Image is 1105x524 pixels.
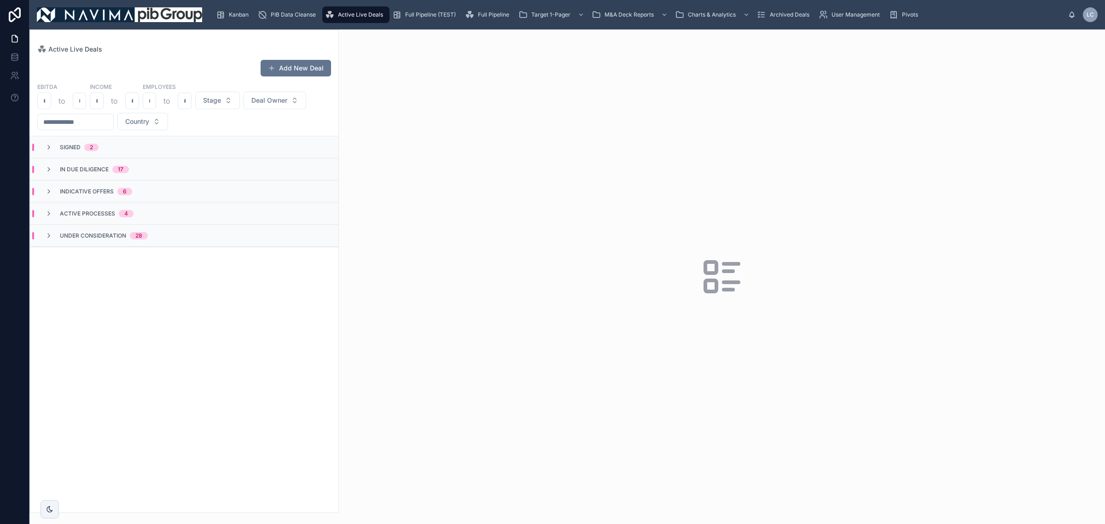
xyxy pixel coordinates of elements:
span: Stage [203,96,221,105]
p: to [58,95,65,106]
div: 6 [123,188,127,195]
div: 17 [118,166,123,173]
a: Pivots [886,6,925,23]
button: Select Button [244,92,306,109]
span: Active Processes [60,210,115,217]
span: PIB Data Cleanse [271,11,316,18]
img: App logo [37,7,202,22]
button: Select Button [117,113,168,130]
label: Income [90,82,112,91]
a: Target 1-Pager [516,6,589,23]
span: Archived Deals [770,11,809,18]
span: Country [125,117,149,126]
a: Archived Deals [754,6,816,23]
span: Signed [60,144,81,151]
span: Charts & Analytics [688,11,736,18]
div: scrollable content [209,5,1068,25]
button: Add New Deal [261,60,331,76]
span: User Management [832,11,880,18]
label: Employees [143,82,176,91]
a: Active Live Deals [37,45,102,54]
span: Pivots [902,11,918,18]
a: Full Pipeline [462,6,516,23]
div: 2 [90,144,93,151]
a: Full Pipeline (TEST) [390,6,462,23]
a: Charts & Analytics [672,6,754,23]
span: Active Live Deals [338,11,383,18]
span: Full Pipeline [478,11,509,18]
div: 28 [135,232,142,239]
p: to [163,95,170,106]
div: 4 [124,210,128,217]
button: Select Button [195,92,240,109]
span: Under Consideration [60,232,126,239]
a: PIB Data Cleanse [255,6,322,23]
span: Indicative Offers [60,188,114,195]
span: Active Live Deals [48,45,102,54]
label: EBITDA [37,82,58,91]
span: Kanban [229,11,249,18]
a: User Management [816,6,886,23]
a: Active Live Deals [322,6,390,23]
span: Deal Owner [251,96,287,105]
a: M&A Deck Reports [589,6,672,23]
p: to [111,95,118,106]
span: Full Pipeline (TEST) [405,11,456,18]
span: LC [1087,11,1094,18]
a: Kanban [213,6,255,23]
span: In Due Diligence [60,166,109,173]
span: Target 1-Pager [531,11,570,18]
span: M&A Deck Reports [605,11,654,18]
